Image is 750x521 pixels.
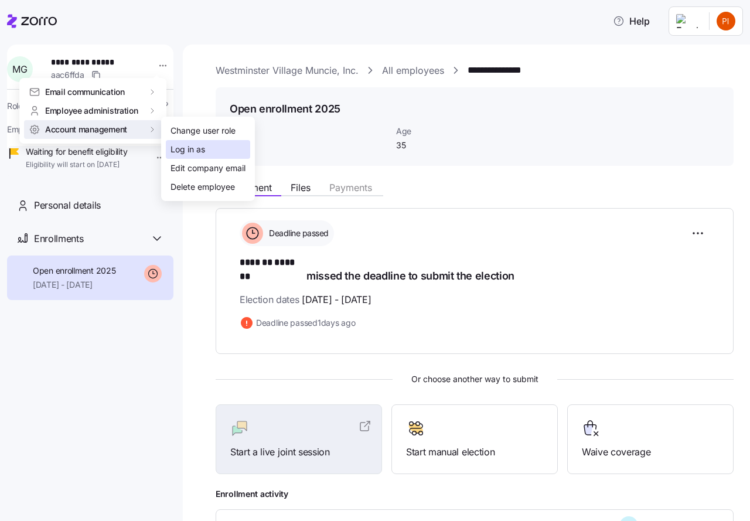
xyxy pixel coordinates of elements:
span: Account management [45,124,127,135]
span: Email communication [45,86,125,98]
div: Delete employee [171,181,235,193]
div: Edit company email [171,162,246,175]
span: Employee administration [45,105,138,117]
div: Log in as [171,143,205,156]
div: Change user role [171,124,236,137]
